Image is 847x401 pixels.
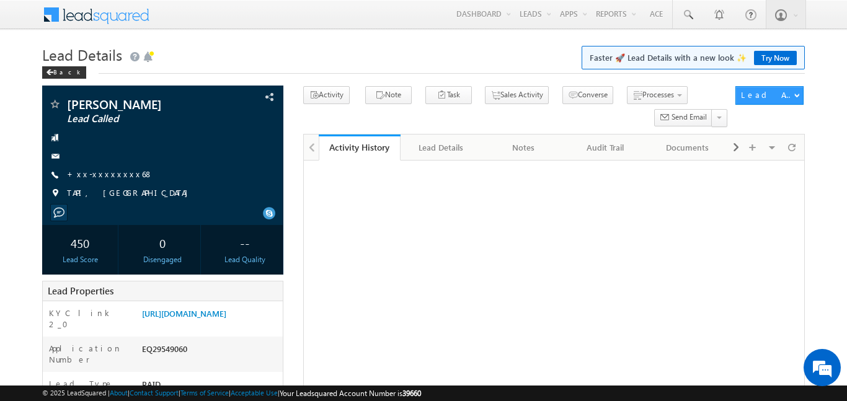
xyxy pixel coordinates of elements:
span: © 2025 LeadSquared | | | | | [42,387,421,399]
a: Contact Support [130,389,179,397]
button: Lead Actions [735,86,804,105]
a: Documents [647,134,729,161]
div: -- [210,231,280,254]
a: Acceptable Use [231,389,278,397]
a: Terms of Service [180,389,229,397]
a: Audit Trail [565,134,647,161]
span: TAPI, [GEOGRAPHIC_DATA] [67,187,194,200]
div: Audit Trail [575,140,636,155]
span: Lead Called [67,113,216,125]
div: Lead Details [410,140,471,155]
a: +xx-xxxxxxxx68 [67,169,153,179]
span: Lead Properties [48,284,113,297]
span: Faster 🚀 Lead Details with a new look ✨ [590,51,797,64]
a: Try Now [754,51,797,65]
div: Back [42,66,86,79]
label: KYC link 2_0 [49,307,130,330]
div: 0 [128,231,197,254]
div: Lead Quality [210,254,280,265]
div: Lead Actions [741,89,794,100]
span: 39660 [402,389,421,398]
div: Activity History [328,141,391,153]
span: Lead Details [42,45,122,64]
span: Processes [642,90,674,99]
div: EQ29549060 [139,343,283,360]
button: Note [365,86,412,104]
button: Task [425,86,472,104]
div: PAID [139,378,283,395]
a: About [110,389,128,397]
a: Notes [483,134,565,161]
div: 450 [45,231,115,254]
button: Converse [562,86,613,104]
button: Activity [303,86,350,104]
a: Lead Details [401,134,482,161]
a: [URL][DOMAIN_NAME] [142,308,226,319]
div: Disengaged [128,254,197,265]
div: Documents [657,140,717,155]
label: Application Number [49,343,130,365]
label: Lead Type [49,378,113,389]
span: Your Leadsquared Account Number is [280,389,421,398]
a: Activity History [319,134,401,161]
div: Lead Score [45,254,115,265]
a: Back [42,66,92,76]
button: Send Email [654,109,712,127]
button: Sales Activity [485,86,549,104]
span: [PERSON_NAME] [67,98,216,110]
button: Processes [627,86,688,104]
div: Notes [493,140,554,155]
span: Send Email [672,112,707,123]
